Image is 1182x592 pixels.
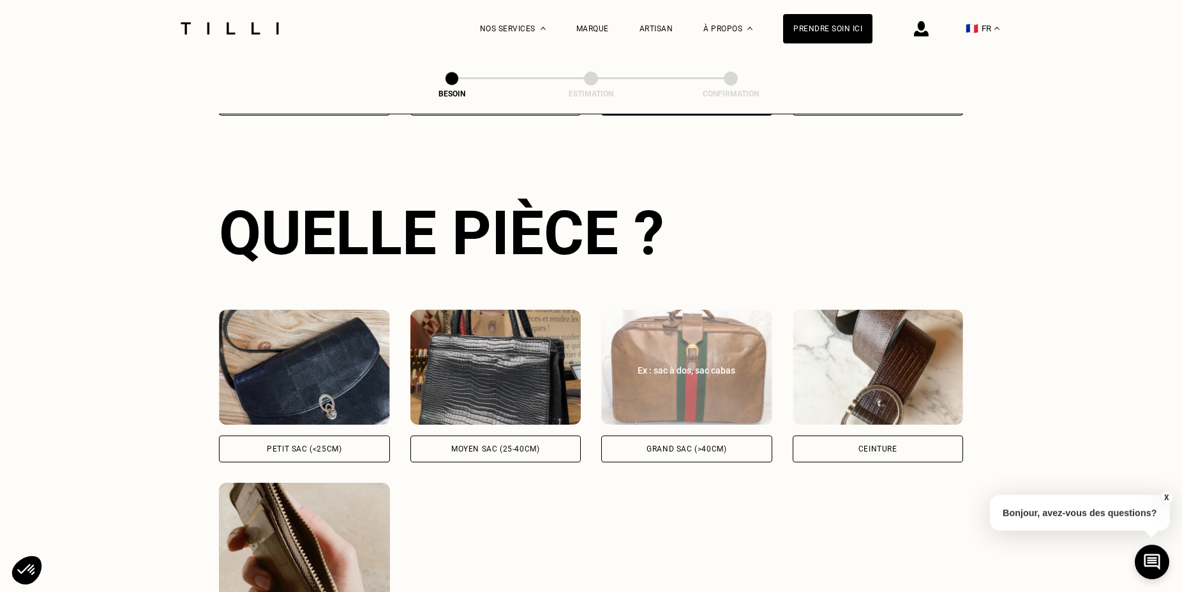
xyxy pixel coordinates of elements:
[647,445,726,453] div: Grand sac (>40cm)
[994,27,999,30] img: menu déroulant
[990,495,1170,531] p: Bonjour, avez-vous des questions?
[576,24,609,33] a: Marque
[783,14,872,43] a: Prendre soin ici
[640,24,673,33] a: Artisan
[601,310,772,425] img: Tilli retouche votre Grand sac (>40cm)
[410,310,581,425] img: Tilli retouche votre Moyen sac (25-40cm)
[1160,490,1172,505] button: X
[793,310,964,425] img: Tilli retouche votre Ceinture
[388,89,516,98] div: Besoin
[267,445,341,453] div: Petit sac (<25cm)
[219,310,390,425] img: Tilli retouche votre Petit sac (<25cm)
[747,27,752,30] img: Menu déroulant à propos
[451,445,539,453] div: Moyen sac (25-40cm)
[667,89,795,98] div: Confirmation
[966,22,978,34] span: 🇫🇷
[858,445,897,453] div: Ceinture
[914,21,929,36] img: icône connexion
[219,197,963,269] div: Quelle pièce ?
[176,22,283,34] img: Logo du service de couturière Tilli
[527,89,655,98] div: Estimation
[541,27,546,30] img: Menu déroulant
[615,364,758,377] div: Ex : sac à dos, sac cabas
